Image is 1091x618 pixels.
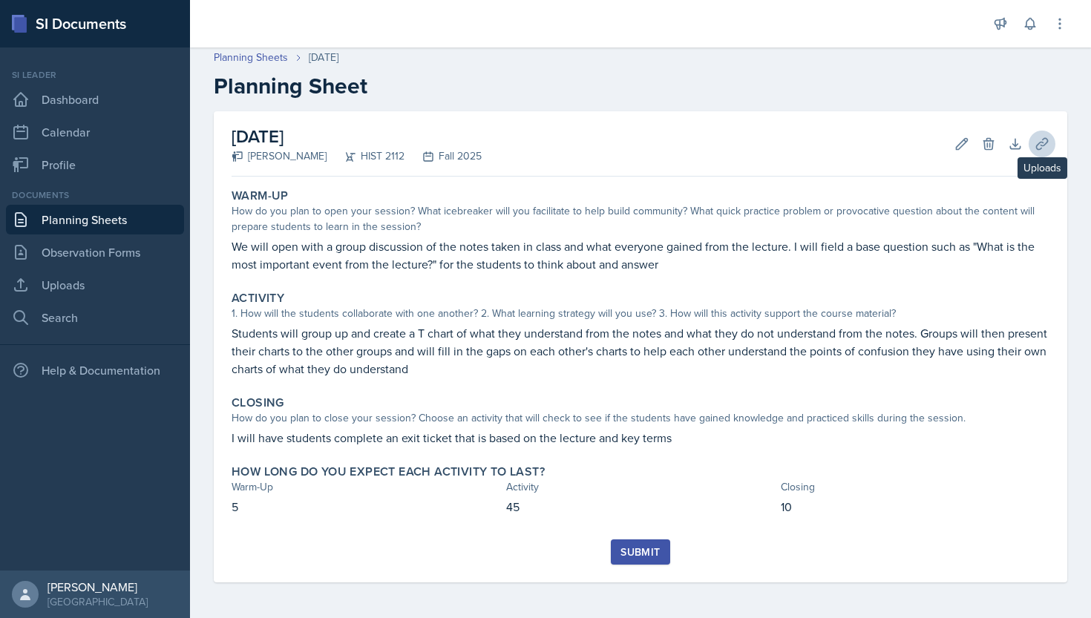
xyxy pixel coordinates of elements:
[232,123,482,150] h2: [DATE]
[232,148,327,164] div: [PERSON_NAME]
[781,479,1049,495] div: Closing
[232,498,500,516] p: 5
[309,50,338,65] div: [DATE]
[6,117,184,147] a: Calendar
[6,237,184,267] a: Observation Forms
[6,205,184,234] a: Planning Sheets
[6,85,184,114] a: Dashboard
[404,148,482,164] div: Fall 2025
[6,150,184,180] a: Profile
[232,188,289,203] label: Warm-Up
[47,579,148,594] div: [PERSON_NAME]
[232,203,1049,234] div: How do you plan to open your session? What icebreaker will you facilitate to help build community...
[232,464,545,479] label: How long do you expect each activity to last?
[232,410,1049,426] div: How do you plan to close your session? Choose an activity that will check to see if the students ...
[6,188,184,202] div: Documents
[506,498,775,516] p: 45
[214,50,288,65] a: Planning Sheets
[232,429,1049,447] p: I will have students complete an exit ticket that is based on the lecture and key terms
[6,68,184,82] div: Si leader
[620,546,660,558] div: Submit
[6,303,184,332] a: Search
[506,479,775,495] div: Activity
[232,306,1049,321] div: 1. How will the students collaborate with one another? 2. What learning strategy will you use? 3....
[214,73,1067,99] h2: Planning Sheet
[6,270,184,300] a: Uploads
[232,324,1049,378] p: Students will group up and create a T chart of what they understand from the notes and what they ...
[232,395,284,410] label: Closing
[1029,131,1055,157] button: Uploads
[232,237,1049,273] p: We will open with a group discussion of the notes taken in class and what everyone gained from th...
[6,355,184,385] div: Help & Documentation
[47,594,148,609] div: [GEOGRAPHIC_DATA]
[327,148,404,164] div: HIST 2112
[781,498,1049,516] p: 10
[232,291,284,306] label: Activity
[611,539,669,565] button: Submit
[232,479,500,495] div: Warm-Up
